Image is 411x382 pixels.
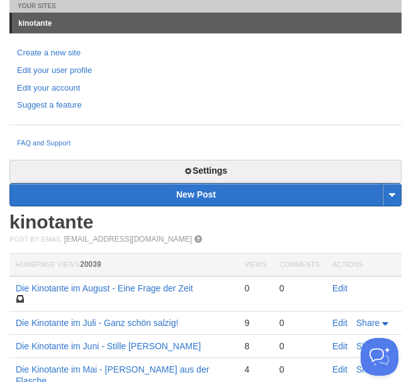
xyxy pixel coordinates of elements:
th: Actions [326,253,402,276]
th: Comments [273,253,326,276]
a: Create a new site [17,47,394,60]
div: 0 [244,283,266,294]
a: New Post [10,184,401,206]
span: 20039 [80,260,101,269]
a: [EMAIL_ADDRESS][DOMAIN_NAME] [64,235,192,244]
a: Edit your user profile [17,64,394,77]
a: kinotante [9,211,93,232]
a: Edit your account [17,82,394,95]
iframe: Help Scout Beacon - Open [361,338,398,376]
a: Edit [332,318,347,328]
div: 0 [279,283,320,294]
div: 0 [279,364,320,375]
a: Die Kinotante im Juli - Ganz schön salzig! [16,318,178,328]
a: Edit [332,283,347,293]
div: 8 [244,340,266,352]
th: Views [238,253,273,276]
span: Share [356,341,380,351]
a: Settings [9,160,402,183]
span: Share [356,364,380,374]
a: Die Kinotante im August - Eine Frage der Zeit [16,283,193,293]
a: Die Kinotante im Juni - Stille [PERSON_NAME] [16,341,201,351]
a: kinotante [12,13,402,33]
span: Post by Email [9,235,62,243]
div: 4 [244,364,266,375]
th: Homepage Views [9,253,238,276]
div: 0 [279,317,320,329]
div: 9 [244,317,266,329]
a: Edit [332,341,347,351]
a: Suggest a feature [17,99,394,112]
span: Share [356,318,380,328]
div: 0 [279,340,320,352]
a: FAQ and Support [17,138,394,149]
a: Edit [332,364,347,374]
